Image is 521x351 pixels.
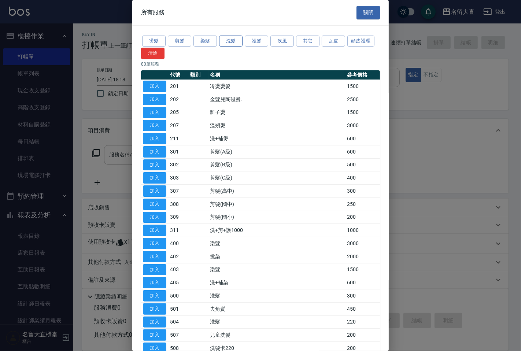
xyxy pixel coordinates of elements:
td: 205 [168,106,188,119]
button: 關閉 [356,6,380,19]
td: 剪髮(B級) [208,158,345,171]
td: 504 [168,315,188,329]
button: 加入 [143,199,166,210]
td: 剪髮(國小) [208,211,345,224]
td: 302 [168,158,188,171]
button: 瓦皮 [322,36,345,47]
td: 220 [345,315,380,329]
td: 挑染 [208,250,345,263]
td: 3000 [345,237,380,250]
td: 溫朔燙 [208,119,345,132]
button: 加入 [143,251,166,262]
td: 300 [345,185,380,198]
td: 303 [168,171,188,185]
td: 洗+補燙 [208,132,345,145]
button: 加入 [143,329,166,341]
button: 加入 [143,94,166,105]
td: 洗+剪+護1000 [208,224,345,237]
td: 400 [168,237,188,250]
button: 洗髮 [219,36,243,47]
button: 加入 [143,107,166,118]
td: 剪髮(國中) [208,197,345,211]
td: 2000 [345,250,380,263]
td: 洗+補染 [208,276,345,289]
td: 207 [168,119,188,132]
button: 加入 [143,225,166,236]
button: 染髮 [193,36,217,47]
th: 參考價格 [345,70,380,80]
td: 1500 [345,80,380,93]
button: 加入 [143,238,166,249]
button: 護髮 [245,36,268,47]
td: 200 [345,211,380,224]
td: 300 [345,289,380,303]
button: 燙髮 [142,36,166,47]
td: 507 [168,329,188,342]
th: 類別 [188,70,208,80]
td: 501 [168,302,188,315]
button: 加入 [143,133,166,144]
td: 402 [168,250,188,263]
td: 洗髮 [208,289,345,303]
button: 加入 [143,120,166,131]
th: 名稱 [208,70,345,80]
td: 3000 [345,119,380,132]
button: 頭皮護理 [347,36,374,47]
button: 加入 [143,277,166,288]
td: 剪髮(高中) [208,185,345,198]
td: 離子燙 [208,106,345,119]
td: 500 [168,289,188,303]
td: 405 [168,276,188,289]
button: 清除 [141,48,165,59]
p: 80 筆服務 [141,61,380,67]
button: 加入 [143,185,166,197]
td: 200 [345,329,380,342]
td: 450 [345,302,380,315]
td: 1000 [345,224,380,237]
td: 301 [168,145,188,158]
td: 染髮 [208,263,345,276]
button: 吹風 [270,36,294,47]
td: 311 [168,224,188,237]
td: 307 [168,185,188,198]
td: 去角質 [208,302,345,315]
td: 211 [168,132,188,145]
td: 洗髮 [208,315,345,329]
td: 600 [345,145,380,158]
td: 2500 [345,93,380,106]
td: 201 [168,80,188,93]
td: 剪髮(A級) [208,145,345,158]
button: 剪髮 [168,36,191,47]
td: 剪髮(C級) [208,171,345,185]
td: 403 [168,263,188,276]
td: 冷燙燙髮 [208,80,345,93]
td: 309 [168,211,188,224]
button: 加入 [143,303,166,315]
button: 其它 [296,36,319,47]
td: 兒童洗髮 [208,329,345,342]
button: 加入 [143,264,166,276]
td: 250 [345,197,380,211]
button: 加入 [143,290,166,302]
td: 1500 [345,106,380,119]
button: 加入 [143,172,166,184]
button: 加入 [143,146,166,158]
td: 1500 [345,263,380,276]
td: 染髮 [208,237,345,250]
td: 600 [345,132,380,145]
button: 加入 [143,159,166,171]
button: 加入 [143,81,166,92]
td: 202 [168,93,188,106]
th: 代號 [168,70,188,80]
td: 308 [168,197,188,211]
td: 400 [345,171,380,185]
button: 加入 [143,317,166,328]
td: 600 [345,276,380,289]
button: 加入 [143,212,166,223]
td: 500 [345,158,380,171]
span: 所有服務 [141,9,165,16]
td: 金髮兒陶磁燙. [208,93,345,106]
